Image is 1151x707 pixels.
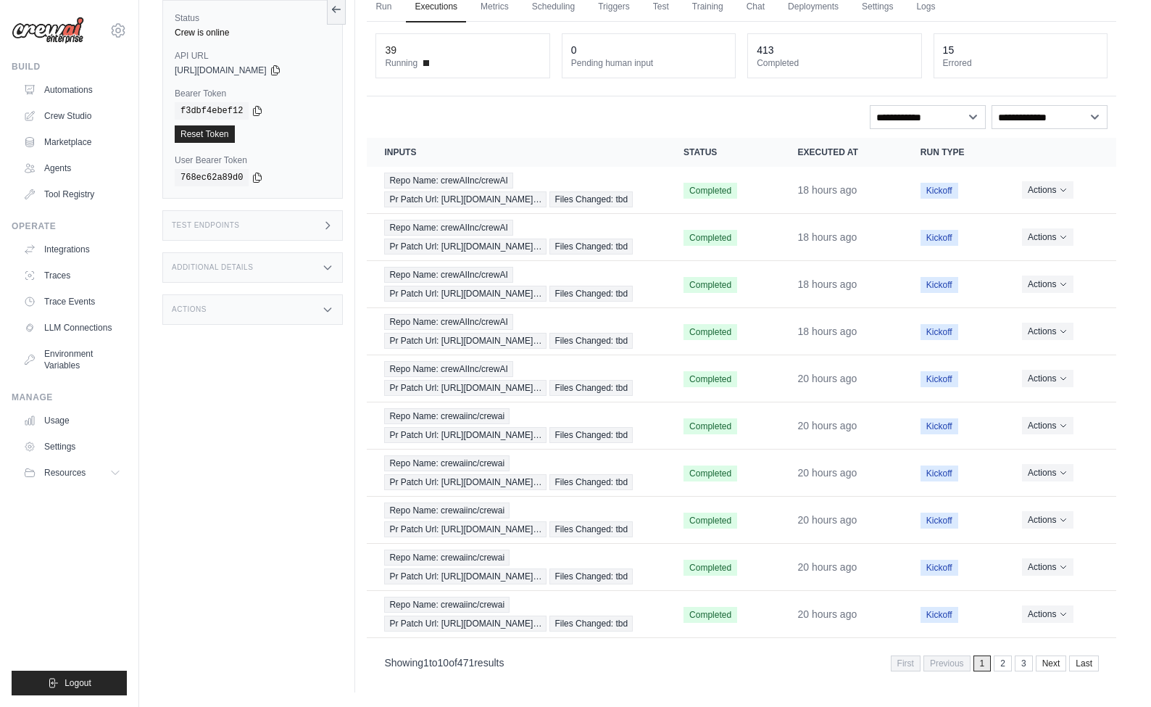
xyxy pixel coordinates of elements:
[1022,228,1073,246] button: Actions for execution
[384,173,649,207] a: View execution details for Repo Name
[683,418,737,434] span: Completed
[457,657,474,669] span: 471
[1022,276,1073,293] button: Actions for execution
[384,656,504,670] p: Showing to of results
[757,57,912,69] dt: Completed
[943,57,1098,69] dt: Errored
[367,138,1116,681] section: Crew executions table
[384,408,510,424] span: Repo Name: crewaiinc/crewai
[384,550,649,584] a: View execution details for Repo Name
[549,380,633,396] span: Files Changed: tbd
[172,263,253,272] h3: Additional Details
[384,286,547,302] span: Pr Patch Url: [URL][DOMAIN_NAME]…
[903,138,1005,167] th: Run Type
[1069,656,1099,671] a: Last
[891,656,921,671] span: First
[384,503,510,518] span: Repo Name: crewaiinc/crewai
[683,183,737,199] span: Completed
[384,220,512,236] span: Repo Name: crewAIInc/crewAI
[385,43,396,57] div: 39
[384,173,512,189] span: Repo Name: crewAIInc/crewAI
[385,57,417,69] span: Running
[797,420,857,431] time: August 20, 2025 at 11:47 PDT
[384,597,649,632] a: View execution details for Repo Name
[571,57,726,69] dt: Pending human input
[549,616,633,632] span: Files Changed: tbd
[921,607,958,623] span: Kickoff
[175,65,267,76] span: [URL][DOMAIN_NAME]
[973,656,992,671] span: 1
[683,371,737,387] span: Completed
[994,656,1012,671] a: 2
[17,316,127,339] a: LLM Connections
[943,43,955,57] div: 15
[175,154,331,166] label: User Bearer Token
[65,677,91,689] span: Logout
[683,277,737,293] span: Completed
[384,503,649,537] a: View execution details for Repo Name
[1022,464,1073,481] button: Actions for execution
[384,550,510,566] span: Repo Name: crewaiinc/crewai
[12,392,127,403] div: Manage
[384,333,547,349] span: Pr Patch Url: [URL][DOMAIN_NAME]…
[1022,323,1073,340] button: Actions for execution
[17,264,127,287] a: Traces
[17,238,127,261] a: Integrations
[549,286,633,302] span: Files Changed: tbd
[683,607,737,623] span: Completed
[384,380,547,396] span: Pr Patch Url: [URL][DOMAIN_NAME]…
[1015,656,1033,671] a: 3
[384,616,547,632] span: Pr Patch Url: [URL][DOMAIN_NAME]…
[921,277,958,293] span: Kickoff
[17,183,127,206] a: Tool Registry
[17,131,127,154] a: Marketplace
[384,427,547,443] span: Pr Patch Url: [URL][DOMAIN_NAME]…
[549,191,633,207] span: Files Changed: tbd
[384,220,649,255] a: View execution details for Repo Name
[797,608,857,620] time: August 20, 2025 at 11:05 PDT
[175,27,331,38] div: Crew is online
[384,597,510,613] span: Repo Name: crewaiinc/crewai
[175,102,249,120] code: f3dbf4ebef12
[797,231,857,243] time: August 20, 2025 at 13:11 PDT
[17,78,127,102] a: Automations
[921,371,958,387] span: Kickoff
[384,521,547,537] span: Pr Patch Url: [URL][DOMAIN_NAME]…
[683,324,737,340] span: Completed
[367,138,666,167] th: Inputs
[44,467,86,479] span: Resources
[384,361,512,377] span: Repo Name: crewAIInc/crewAI
[921,324,958,340] span: Kickoff
[12,671,127,695] button: Logout
[17,157,127,180] a: Agents
[12,220,127,232] div: Operate
[921,513,958,529] span: Kickoff
[797,326,857,337] time: August 20, 2025 at 13:11 PDT
[17,409,127,432] a: Usage
[175,169,249,186] code: 768ec62a89d0
[12,61,127,73] div: Build
[683,513,737,529] span: Completed
[17,435,127,458] a: Settings
[175,125,235,143] a: Reset Token
[17,290,127,313] a: Trace Events
[175,88,331,99] label: Bearer Token
[17,104,127,128] a: Crew Studio
[921,230,958,246] span: Kickoff
[17,461,127,484] button: Resources
[683,560,737,576] span: Completed
[384,191,547,207] span: Pr Patch Url: [URL][DOMAIN_NAME]…
[780,138,902,167] th: Executed at
[921,560,958,576] span: Kickoff
[921,183,958,199] span: Kickoff
[384,314,512,330] span: Repo Name: crewAIInc/crewAI
[384,455,510,471] span: Repo Name: crewaiinc/crewai
[384,267,649,302] a: View execution details for Repo Name
[921,418,958,434] span: Kickoff
[1022,370,1073,387] button: Actions for execution
[797,278,857,290] time: August 20, 2025 at 13:11 PDT
[549,569,633,584] span: Files Changed: tbd
[797,467,857,479] time: August 20, 2025 at 11:21 PDT
[172,221,240,230] h3: Test Endpoints
[1022,181,1073,199] button: Actions for execution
